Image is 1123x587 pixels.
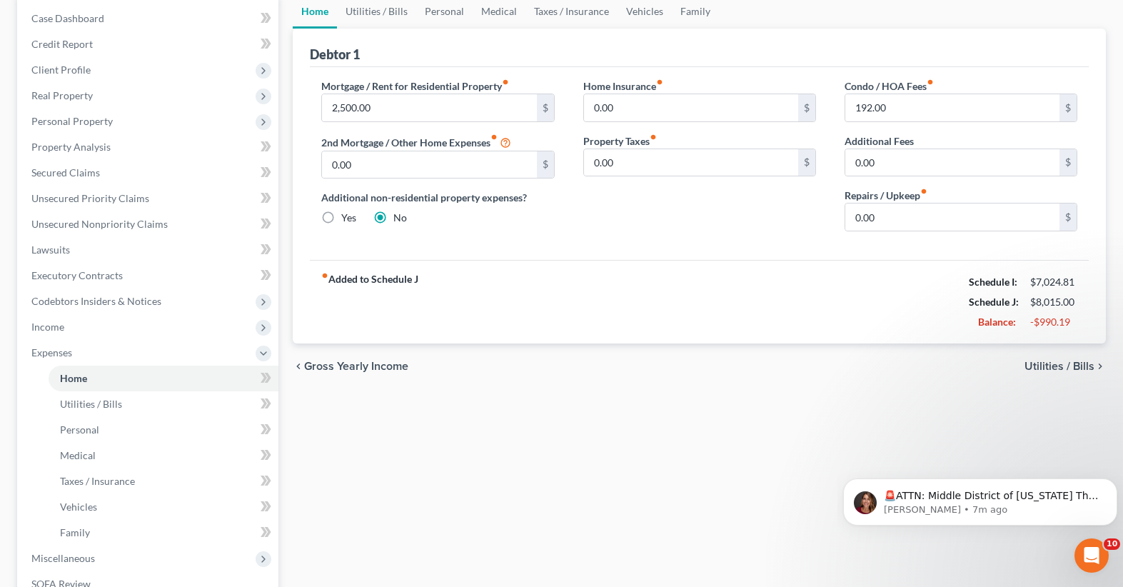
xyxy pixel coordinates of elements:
span: Secured Claims [31,166,100,179]
label: Yes [341,211,356,225]
span: 10 [1104,538,1120,550]
span: Miscellaneous [31,552,95,564]
label: Condo / HOA Fees [845,79,934,94]
strong: Schedule I: [969,276,1017,288]
span: Executory Contracts [31,269,123,281]
input: -- [845,94,1059,121]
a: Secured Claims [20,160,278,186]
div: $ [798,94,815,121]
label: Additional non-residential property expenses? [321,190,554,205]
a: Credit Report [20,31,278,57]
a: Utilities / Bills [49,391,278,417]
span: Family [60,526,90,538]
a: Lawsuits [20,237,278,263]
i: fiber_manual_record [650,134,657,141]
span: Codebtors Insiders & Notices [31,295,161,307]
a: Family [49,520,278,546]
a: Property Analysis [20,134,278,160]
div: $ [1059,204,1077,231]
a: Vehicles [49,494,278,520]
a: Case Dashboard [20,6,278,31]
span: Home [60,372,87,384]
span: Unsecured Priority Claims [31,192,149,204]
div: Debtor 1 [310,46,360,63]
span: Lawsuits [31,244,70,256]
input: -- [322,151,536,179]
div: $ [798,149,815,176]
label: No [393,211,407,225]
span: Real Property [31,89,93,101]
button: chevron_left Gross Yearly Income [293,361,408,372]
label: Repairs / Upkeep [845,188,927,203]
a: Unsecured Priority Claims [20,186,278,211]
div: $ [537,151,554,179]
input: -- [845,204,1059,231]
input: -- [584,149,798,176]
span: Personal [60,423,99,436]
iframe: Intercom notifications message [837,448,1123,548]
span: Medical [60,449,96,461]
iframe: Intercom live chat [1074,538,1109,573]
strong: Schedule J: [969,296,1019,308]
a: Executory Contracts [20,263,278,289]
strong: Added to Schedule J [321,272,418,332]
i: chevron_right [1094,361,1106,372]
a: Taxes / Insurance [49,468,278,494]
i: fiber_manual_record [927,79,934,86]
span: Gross Yearly Income [304,361,408,372]
span: Utilities / Bills [60,398,122,410]
span: Utilities / Bills [1024,361,1094,372]
span: Credit Report [31,38,93,50]
strong: Balance: [978,316,1016,328]
label: Home Insurance [583,79,663,94]
i: fiber_manual_record [502,79,509,86]
span: Personal Property [31,115,113,127]
a: Personal [49,417,278,443]
div: -$990.19 [1030,315,1077,329]
a: Home [49,366,278,391]
label: 2nd Mortgage / Other Home Expenses [321,134,511,151]
span: Vehicles [60,501,97,513]
a: Unsecured Nonpriority Claims [20,211,278,237]
span: Case Dashboard [31,12,104,24]
span: Unsecured Nonpriority Claims [31,218,168,230]
i: fiber_manual_record [321,272,328,279]
div: $8,015.00 [1030,295,1077,309]
label: Additional Fees [845,134,914,149]
button: Utilities / Bills chevron_right [1024,361,1106,372]
label: Property Taxes [583,134,657,149]
i: fiber_manual_record [656,79,663,86]
span: Expenses [31,346,72,358]
div: $ [1059,149,1077,176]
label: Mortgage / Rent for Residential Property [321,79,509,94]
a: Medical [49,443,278,468]
i: fiber_manual_record [920,188,927,195]
input: -- [584,94,798,121]
div: $ [1059,94,1077,121]
i: chevron_left [293,361,304,372]
input: -- [322,94,536,121]
div: $7,024.81 [1030,275,1077,289]
span: Income [31,321,64,333]
span: Property Analysis [31,141,111,153]
input: -- [845,149,1059,176]
span: Taxes / Insurance [60,475,135,487]
div: $ [537,94,554,121]
i: fiber_manual_record [490,134,498,141]
span: Client Profile [31,64,91,76]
